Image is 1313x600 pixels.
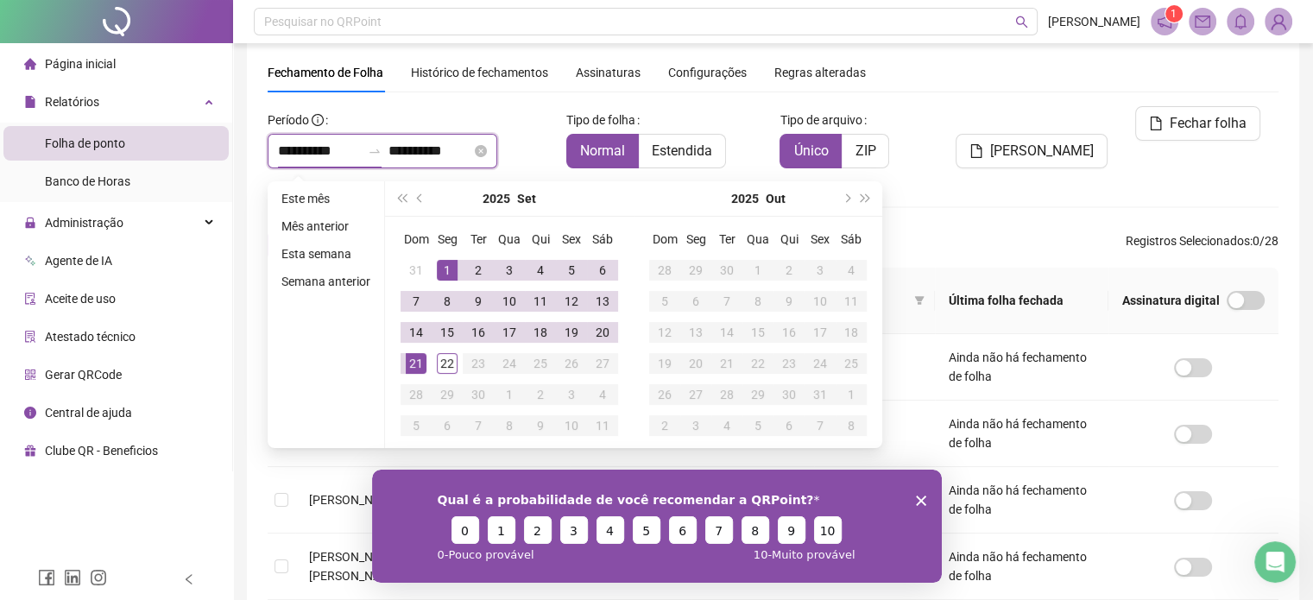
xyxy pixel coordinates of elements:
span: search [1015,16,1028,28]
div: 24 [499,353,520,374]
div: 2 [468,260,489,281]
td: 2025-10-02 [525,379,556,410]
span: Estendida [652,142,712,159]
th: Última folha fechada [935,268,1108,334]
span: Gerar QRCode [45,368,122,382]
td: 2025-09-21 [401,348,432,379]
td: 2025-09-17 [494,317,525,348]
span: file [969,144,983,158]
span: audit [24,293,36,305]
td: 2025-11-05 [742,410,773,441]
td: 2025-09-27 [587,348,618,379]
div: 30 [716,260,737,281]
div: 12 [654,322,675,343]
td: 2025-10-04 [587,379,618,410]
div: 29 [685,260,706,281]
div: 11 [841,291,862,312]
span: solution [24,331,36,343]
td: 2025-10-14 [711,317,742,348]
li: Mês anterior [275,216,377,237]
span: lock [24,217,36,229]
span: Central de ajuda [45,406,132,420]
td: 2025-08-31 [401,255,432,286]
td: 2025-09-15 [432,317,463,348]
td: 2025-11-06 [773,410,805,441]
span: gift [24,445,36,457]
div: 25 [530,353,551,374]
div: 8 [748,291,768,312]
div: 2 [779,260,799,281]
div: 24 [810,353,830,374]
button: next-year [836,181,855,216]
div: 4 [530,260,551,281]
div: 22 [748,353,768,374]
td: 2025-11-03 [680,410,711,441]
div: 3 [685,415,706,436]
td: 2025-10-01 [742,255,773,286]
span: notification [1157,14,1172,29]
th: Ter [711,224,742,255]
span: Ainda não há fechamento de folha [949,483,1087,516]
td: 2025-10-06 [680,286,711,317]
td: 2025-09-14 [401,317,432,348]
td: Betel Contabilidade [691,467,813,534]
div: 1 [499,384,520,405]
li: Este mês [275,188,377,209]
td: 2025-10-29 [742,379,773,410]
span: Fechar folha [1170,113,1247,134]
span: file [1149,117,1163,130]
td: 2025-10-28 [711,379,742,410]
th: Sex [556,224,587,255]
div: 31 [810,384,830,405]
td: 2025-10-25 [836,348,867,379]
span: Assinaturas [576,66,641,79]
span: Banco de Horas [45,174,130,188]
div: 18 [841,322,862,343]
td: 2025-10-07 [463,410,494,441]
td: 2025-10-10 [556,410,587,441]
td: 2025-09-07 [401,286,432,317]
td: 2025-10-07 [711,286,742,317]
div: 7 [468,415,489,436]
span: Clube QR - Beneficios [45,444,158,458]
td: 2025-10-27 [680,379,711,410]
div: 5 [406,415,426,436]
td: 2025-09-30 [711,255,742,286]
td: 2025-10-01 [494,379,525,410]
iframe: Intercom live chat [1254,541,1296,583]
td: 2025-10-26 [649,379,680,410]
div: 11 [530,291,551,312]
td: 2025-09-09 [463,286,494,317]
div: 21 [406,353,426,374]
td: 2025-10-22 [742,348,773,379]
td: 2025-09-23 [463,348,494,379]
div: 8 [437,291,458,312]
div: 2 [654,415,675,436]
span: home [24,58,36,70]
div: 16 [779,322,799,343]
button: year panel [483,181,510,216]
td: 2025-09-10 [494,286,525,317]
span: Assinatura digital [1122,291,1220,310]
td: 2025-09-29 [432,379,463,410]
div: 11 [592,415,613,436]
div: 18 [530,322,551,343]
span: filter [911,278,928,323]
td: 2025-09-11 [525,286,556,317]
button: super-next-year [856,181,875,216]
td: 2025-09-06 [587,255,618,286]
td: 2025-10-05 [649,286,680,317]
iframe: Inquérito de QRPoint [372,470,942,583]
td: 2025-10-13 [680,317,711,348]
td: 2025-09-05 [556,255,587,286]
span: Registros Selecionados [1126,234,1250,248]
td: 2025-09-08 [432,286,463,317]
span: Administração [45,216,123,230]
span: : 0 / 28 [1126,231,1278,259]
div: 29 [437,384,458,405]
